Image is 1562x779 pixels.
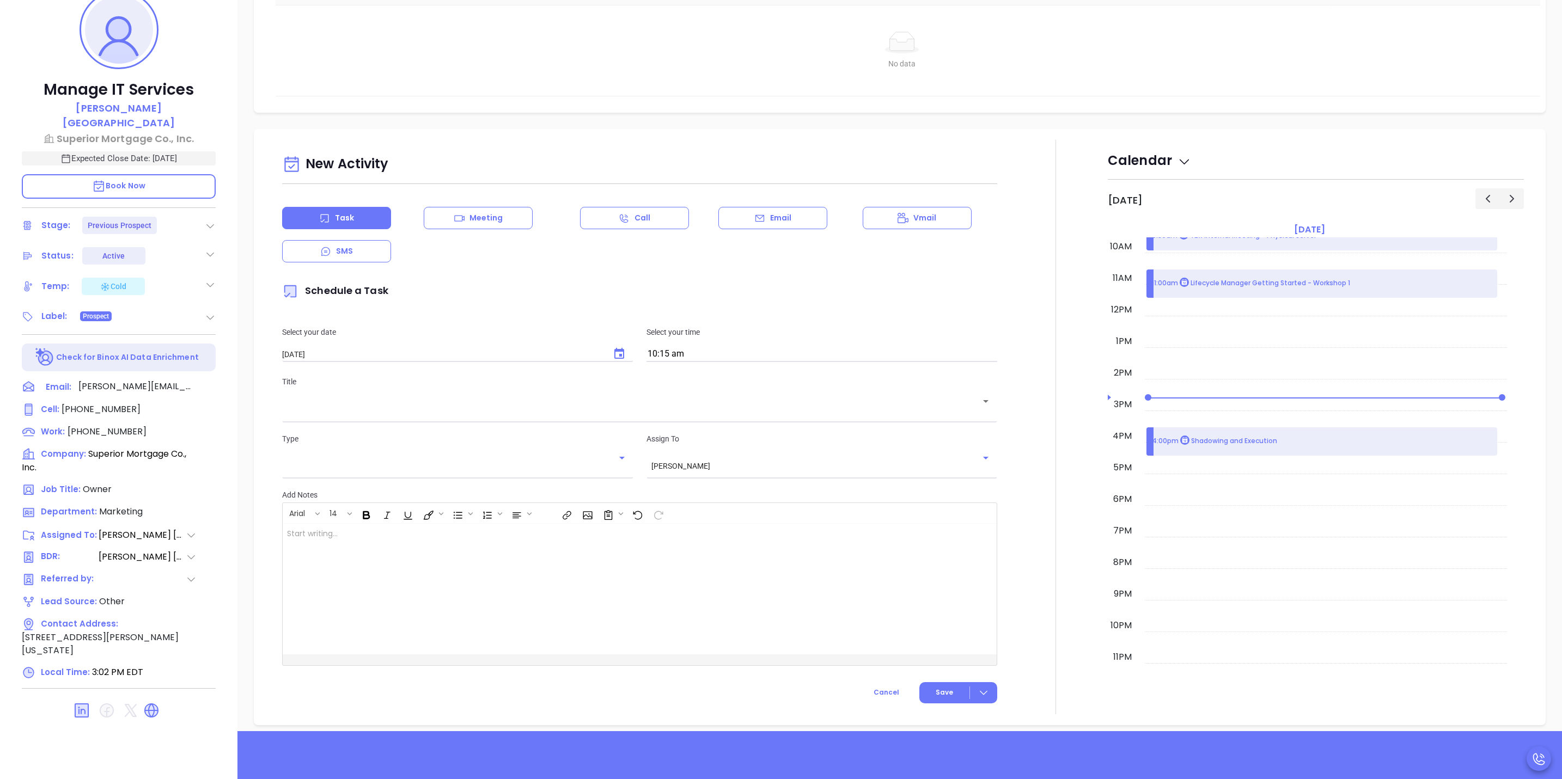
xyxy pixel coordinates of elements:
div: Cold [100,280,126,293]
p: Check for Binox AI Data Enrichment [56,352,198,363]
img: Ai-Enrich-DaqCidB-.svg [35,348,54,367]
span: Underline [397,504,417,523]
span: Book Now [92,180,145,191]
p: 4:00pm Shadowing and Execution [1152,435,1277,447]
p: Select your date [282,326,633,338]
div: Previous Prospect [88,217,152,234]
span: [PHONE_NUMBER] [68,425,147,438]
div: 4pm [1111,430,1134,443]
span: [PHONE_NUMBER] [62,403,141,415]
button: Save [919,682,997,703]
span: Referred by: [41,573,97,586]
span: Job Title: [41,483,81,495]
p: Type [282,433,633,445]
p: [PERSON_NAME] [GEOGRAPHIC_DATA] [22,101,216,130]
button: Open [978,394,993,409]
div: Active [102,247,125,265]
div: 9pm [1112,587,1134,600]
span: Cancel [874,688,899,697]
button: Previous day [1475,188,1500,208]
div: Temp: [41,278,70,295]
div: 10pm [1108,619,1134,632]
span: Font size [324,504,355,523]
span: Email: [46,380,71,394]
span: [PERSON_NAME] [PERSON_NAME] [99,529,186,542]
button: Open [978,450,993,465]
p: Task [335,212,354,224]
div: 3pm [1112,398,1134,411]
span: Save [936,688,953,697]
a: Superior Mortgage Co., Inc. [22,131,216,146]
p: Expected Close Date: [DATE] [22,151,216,165]
span: Superior Mortgage Co., Inc. [22,447,186,474]
div: 11am [1111,272,1134,285]
span: 3:02 PM EDT [92,666,143,678]
div: 2pm [1112,366,1134,379]
p: Vmail [913,212,937,224]
div: 12pm [1109,303,1134,316]
span: Local Time: [41,666,90,678]
span: Schedule a Task [282,284,388,297]
div: 11pm [1111,651,1134,664]
h2: [DATE] [1108,194,1143,206]
span: Company: [41,448,86,459]
a: [DATE] [1292,222,1327,237]
div: 10am [1108,240,1134,253]
p: Manage IT Services [22,80,216,100]
p: Add Notes [282,489,997,501]
div: No data [289,58,1515,70]
p: Meeting [469,212,503,224]
span: Contact Address: [41,618,118,629]
span: Insert Ordered List [477,504,505,523]
span: Align [506,504,534,523]
span: Undo [627,504,646,523]
div: 6pm [1111,493,1134,506]
button: 14 [324,504,345,523]
span: Arial [284,508,310,516]
span: [PERSON_NAME] [PERSON_NAME] [99,550,186,564]
span: Department: [41,506,97,517]
span: Prospect [83,310,109,322]
span: Insert Unordered List [447,504,475,523]
span: Bold [356,504,375,523]
span: Redo [648,504,667,523]
div: 1pm [1114,335,1134,348]
p: Call [634,212,650,224]
div: Stage: [41,217,71,234]
button: Arial [284,504,313,523]
input: MM/DD/YYYY [282,349,601,359]
span: [PERSON_NAME][EMAIL_ADDRESS][DOMAIN_NAME] [78,380,193,393]
span: Cell : [41,403,59,415]
div: New Activity [282,151,997,179]
span: Calendar [1108,151,1191,169]
span: Marketing [99,505,143,518]
button: Choose date, selected date is Oct 15, 2025 [606,341,632,367]
div: 7pm [1111,524,1134,537]
span: Owner [83,483,112,495]
span: Other [99,595,125,608]
div: Status: [41,248,74,264]
div: 5pm [1111,461,1134,474]
span: Insert Image [577,504,596,523]
span: Assigned To: [41,529,97,542]
p: Assign To [646,433,997,445]
button: Next day [1499,188,1524,208]
p: Title [282,376,997,388]
span: Surveys [597,504,626,523]
div: Label: [41,308,68,324]
button: Open [614,450,630,465]
button: Cancel [853,682,919,703]
span: Insert link [556,504,576,523]
span: Fill color or set the text color [418,504,446,523]
span: Font family [283,504,322,523]
div: 8pm [1111,556,1134,569]
span: [STREET_ADDRESS][PERSON_NAME][US_STATE] [22,631,179,657]
span: Lead Source: [41,596,97,607]
p: 11:00am Lifecycle Manager Getting Started - Workshop 1 [1152,278,1350,289]
span: 14 [324,508,343,516]
span: Italic [376,504,396,523]
span: Work: [41,426,65,437]
p: Email [770,212,792,224]
p: SMS [336,246,353,257]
